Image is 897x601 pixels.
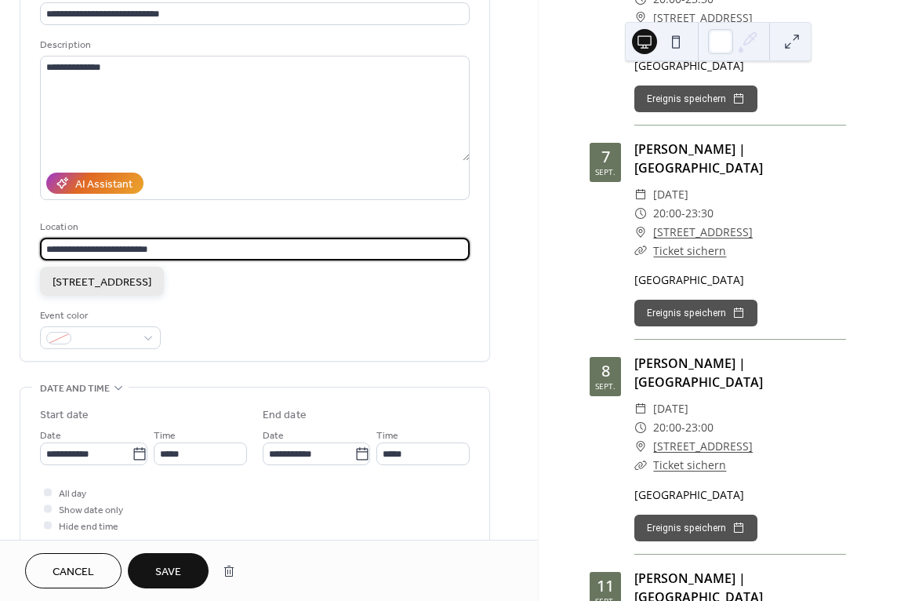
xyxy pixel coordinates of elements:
div: Sept. [595,382,616,390]
span: Hide end time [59,519,118,535]
button: Cancel [25,553,122,588]
div: ​ [634,242,647,260]
div: End date [263,407,307,424]
div: 8 [601,363,610,379]
div: 11 [597,578,614,594]
a: [STREET_ADDRESS] [653,223,753,242]
div: ​ [634,185,647,204]
span: 23:30 [685,204,714,223]
div: Start date [40,407,89,424]
span: - [681,204,685,223]
div: ​ [634,456,647,475]
span: Date [40,428,61,444]
a: [PERSON_NAME] | [GEOGRAPHIC_DATA] [634,355,763,391]
span: Cancel [53,564,94,581]
div: Sept. [595,168,616,176]
div: [GEOGRAPHIC_DATA] [634,271,846,288]
button: AI Assistant [46,173,143,194]
div: [GEOGRAPHIC_DATA] [634,57,846,74]
button: Save [128,553,209,588]
a: Ticket sichern [653,457,726,472]
div: ​ [634,418,647,437]
div: 7 [601,149,610,165]
span: 20:00 [653,418,681,437]
a: [STREET_ADDRESS] [653,437,753,456]
span: Show date only [59,502,123,519]
div: ​ [634,204,647,223]
span: 20:00 [653,204,681,223]
button: Ereignis speichern [634,86,757,112]
div: ​ [634,399,647,418]
div: ​ [634,223,647,242]
a: [STREET_ADDRESS] [653,9,753,27]
span: Date and time [40,381,110,397]
button: Ereignis speichern [634,515,757,541]
a: Ticket sichern [653,243,726,258]
div: Description [40,37,467,53]
span: 23:00 [685,418,714,437]
div: [GEOGRAPHIC_DATA] [634,486,846,503]
div: ​ [634,437,647,456]
div: AI Assistant [75,177,133,193]
div: Location [40,219,467,235]
span: Save [155,564,181,581]
div: Event color [40,308,158,324]
span: [STREET_ADDRESS] [53,275,151,291]
span: Time [154,428,176,444]
span: - [681,418,685,437]
div: ​ [634,9,647,27]
span: All day [59,486,86,502]
span: Date [263,428,284,444]
button: Ereignis speichern [634,300,757,326]
a: [PERSON_NAME] | [GEOGRAPHIC_DATA] [634,140,763,177]
span: Time [376,428,398,444]
span: [DATE] [653,185,688,204]
span: [DATE] [653,399,688,418]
